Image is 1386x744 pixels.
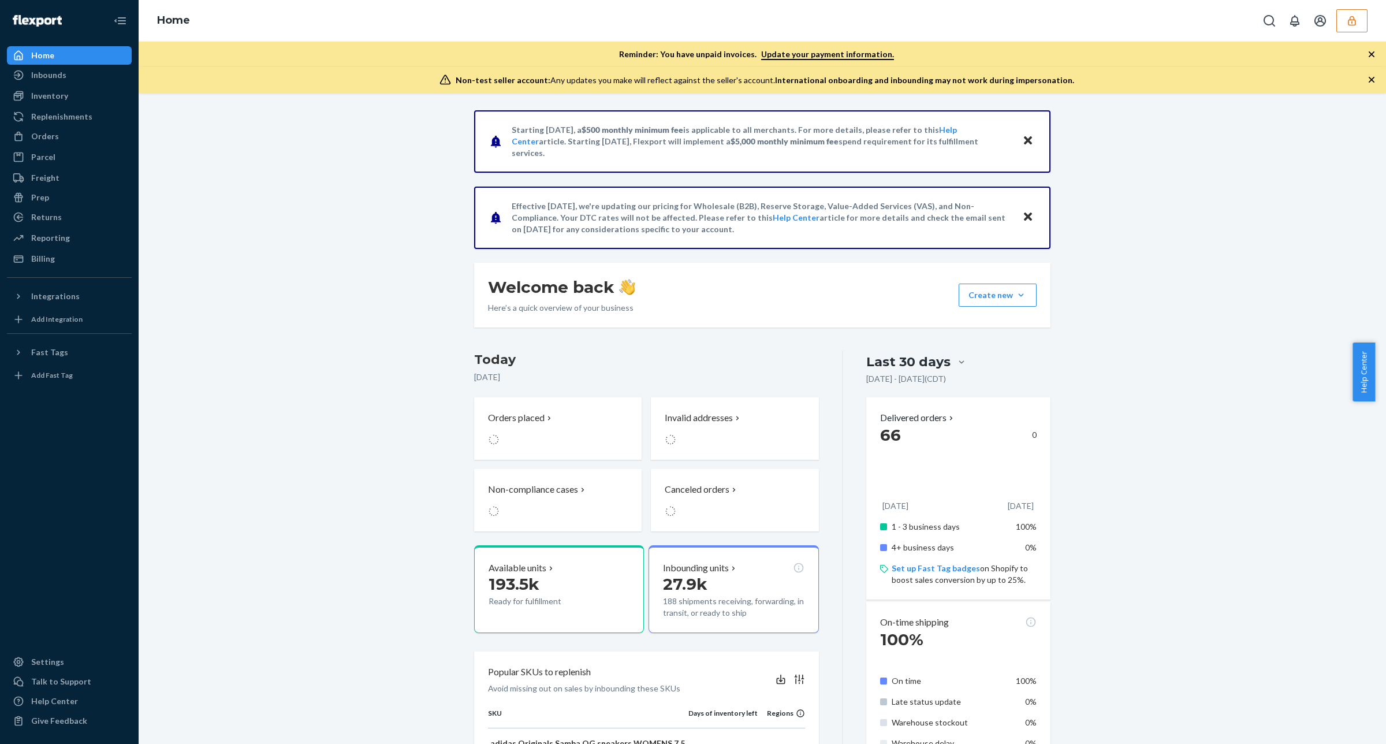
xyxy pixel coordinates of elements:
button: Canceled orders [651,469,818,531]
div: Settings [31,656,64,668]
span: 27.9k [663,574,707,594]
p: 1 - 3 business days [892,521,1005,533]
a: Reporting [7,229,132,247]
button: Open account menu [1309,9,1332,32]
div: Returns [31,211,62,223]
div: Parcel [31,151,55,163]
button: Create new [959,284,1037,307]
div: Integrations [31,291,80,302]
div: Home [31,50,54,61]
p: Warehouse stockout [892,717,1005,728]
button: Fast Tags [7,343,132,362]
a: Prep [7,188,132,207]
p: 4+ business days [892,542,1005,553]
th: SKU [488,708,688,728]
button: Close Navigation [109,9,132,32]
p: [DATE] [1008,500,1034,512]
span: International onboarding and inbounding may not work during impersonation. [775,75,1074,85]
a: Home [157,14,190,27]
span: $500 monthly minimum fee [582,125,683,135]
p: Orders placed [488,411,545,425]
a: Update your payment information. [761,49,894,60]
a: Replenishments [7,107,132,126]
span: Non-test seller account: [456,75,550,85]
div: Replenishments [31,111,92,122]
a: Set up Fast Tag badges [892,563,980,573]
button: Talk to Support [7,672,132,691]
div: Add Fast Tag [31,370,73,380]
div: Give Feedback [31,715,87,727]
button: Delivered orders [880,411,956,425]
div: Talk to Support [31,676,91,687]
div: Inventory [31,90,68,102]
img: hand-wave emoji [619,279,635,295]
h1: Welcome back [488,277,635,297]
p: 188 shipments receiving, forwarding, in transit, or ready to ship [663,596,804,619]
span: 0% [1025,542,1037,552]
button: Open Search Box [1258,9,1281,32]
a: Settings [7,653,132,671]
a: Orders [7,127,132,146]
button: Close [1020,133,1035,150]
p: Reminder: You have unpaid invoices. [619,49,894,60]
div: Freight [31,172,59,184]
div: Prep [31,192,49,203]
p: [DATE] - [DATE] ( CDT ) [866,373,946,385]
button: Help Center [1353,343,1375,401]
div: Orders [31,131,59,142]
p: Starting [DATE], a is applicable to all merchants. For more details, please refer to this article... [512,124,1011,159]
p: Avoid missing out on sales by inbounding these SKUs [488,683,680,694]
p: Inbounding units [663,561,729,575]
div: 0 [880,425,1037,445]
button: Integrations [7,287,132,306]
a: Billing [7,250,132,268]
p: Available units [489,561,546,575]
p: Ready for fulfillment [489,596,595,607]
h3: Today [474,351,819,369]
p: on Shopify to boost sales conversion by up to 25%. [892,563,1037,586]
button: Open notifications [1283,9,1306,32]
a: Returns [7,208,132,226]
p: Late status update [892,696,1005,708]
th: Days of inventory left [688,708,758,728]
div: Billing [31,253,55,265]
p: Invalid addresses [665,411,733,425]
p: Popular SKUs to replenish [488,665,591,679]
a: Add Integration [7,310,132,329]
span: 0% [1025,697,1037,706]
button: Inbounding units27.9k188 shipments receiving, forwarding, in transit, or ready to ship [649,545,818,633]
button: Non-compliance cases [474,469,642,531]
a: Add Fast Tag [7,366,132,385]
span: 193.5k [489,574,539,594]
span: $5,000 monthly minimum fee [731,136,839,146]
p: [DATE] [474,371,819,383]
a: Help Center [773,213,819,222]
p: [DATE] [882,500,908,512]
div: Any updates you make will reflect against the seller's account. [456,75,1074,86]
p: Here’s a quick overview of your business [488,302,635,314]
div: Inbounds [31,69,66,81]
button: Orders placed [474,397,642,460]
div: Last 30 days [866,353,951,371]
p: Effective [DATE], we're updating our pricing for Wholesale (B2B), Reserve Storage, Value-Added Se... [512,200,1011,235]
button: Available units193.5kReady for fulfillment [474,545,644,633]
a: Home [7,46,132,65]
div: Help Center [31,695,78,707]
a: Inbounds [7,66,132,84]
span: 0% [1025,717,1037,727]
p: On time [892,675,1005,687]
a: Parcel [7,148,132,166]
p: Non-compliance cases [488,483,578,496]
button: Give Feedback [7,712,132,730]
img: Flexport logo [13,15,62,27]
a: Freight [7,169,132,187]
ol: breadcrumbs [148,4,199,38]
div: Reporting [31,232,70,244]
span: 100% [1016,676,1037,686]
p: On-time shipping [880,616,949,629]
span: 66 [880,425,901,445]
button: Close [1020,209,1035,226]
button: Invalid addresses [651,397,818,460]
